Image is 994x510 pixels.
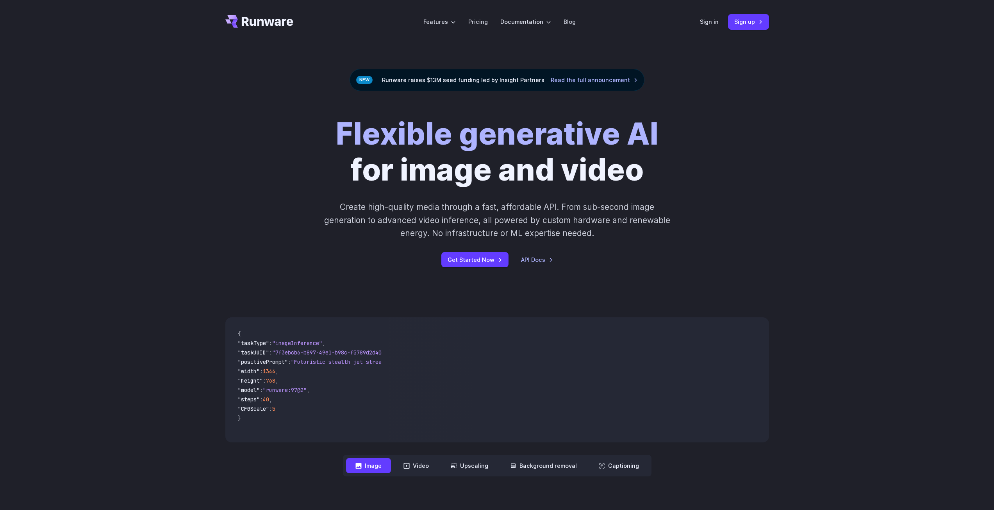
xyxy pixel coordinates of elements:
[263,387,307,394] span: "runware:97@2"
[260,368,263,375] span: :
[238,368,260,375] span: "width"
[394,458,438,473] button: Video
[350,69,644,91] div: Runware raises $13M seed funding led by Insight Partners
[322,340,325,347] span: ,
[272,340,322,347] span: "imageInference"
[423,17,456,26] label: Features
[263,396,269,403] span: 40
[269,340,272,347] span: :
[500,17,551,26] label: Documentation
[346,458,391,473] button: Image
[307,387,310,394] span: ,
[272,405,275,412] span: 5
[336,116,659,188] h1: for image and video
[468,17,488,26] a: Pricing
[564,17,576,26] a: Blog
[269,405,272,412] span: :
[260,387,263,394] span: :
[291,358,575,365] span: "Futuristic stealth jet streaking through a neon-lit cityscape with glowing purple exhaust"
[288,358,291,365] span: :
[269,396,272,403] span: ,
[275,368,278,375] span: ,
[238,415,241,422] span: }
[323,200,671,240] p: Create high-quality media through a fast, affordable API. From sub-second image generation to adv...
[238,349,269,356] span: "taskUUID"
[260,396,263,403] span: :
[336,116,659,152] strong: Flexible generative AI
[238,358,288,365] span: "positivePrompt"
[238,340,269,347] span: "taskType"
[238,330,241,337] span: {
[551,75,638,84] a: Read the full announcement
[225,15,293,28] a: Go to /
[238,387,260,394] span: "model"
[700,17,719,26] a: Sign in
[441,458,498,473] button: Upscaling
[272,349,391,356] span: "7f3ebcb6-b897-49e1-b98c-f5789d2d40d7"
[501,458,586,473] button: Background removal
[238,405,269,412] span: "CFGScale"
[269,349,272,356] span: :
[266,377,275,384] span: 768
[441,252,509,267] a: Get Started Now
[238,377,263,384] span: "height"
[263,377,266,384] span: :
[275,377,278,384] span: ,
[263,368,275,375] span: 1344
[521,255,553,264] a: API Docs
[589,458,648,473] button: Captioning
[238,396,260,403] span: "steps"
[728,14,769,29] a: Sign up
